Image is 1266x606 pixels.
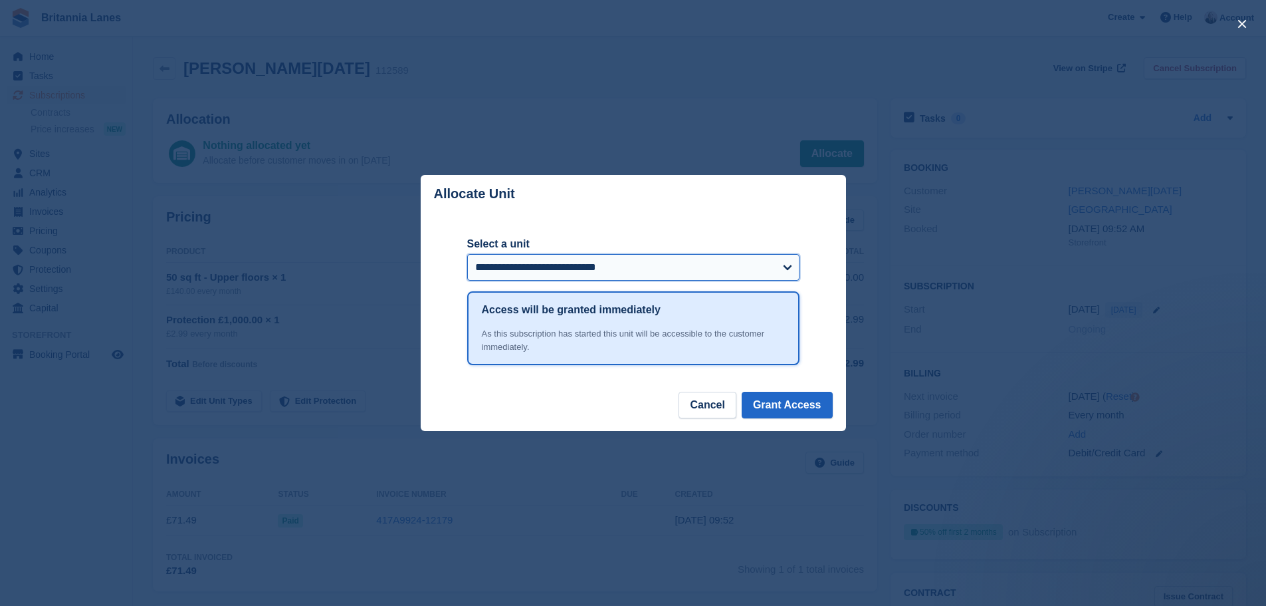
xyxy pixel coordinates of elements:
[434,186,515,202] p: Allocate Unit
[467,236,799,252] label: Select a unit
[1231,13,1253,35] button: close
[482,302,661,318] h1: Access will be granted immediately
[679,392,736,418] button: Cancel
[742,392,833,418] button: Grant Access
[482,327,785,353] div: As this subscription has started this unit will be accessible to the customer immediately.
